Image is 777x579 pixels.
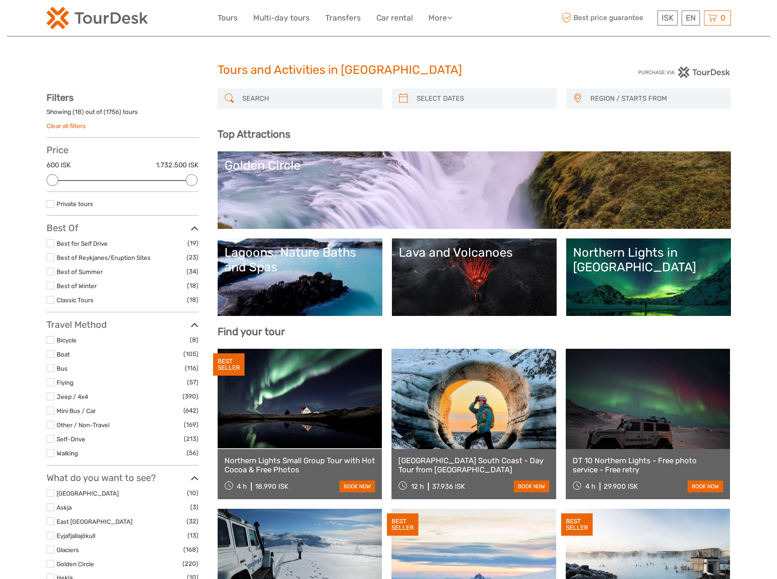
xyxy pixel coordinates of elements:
div: BEST SELLER [387,513,418,536]
span: (18) [187,295,198,305]
div: Golden Circle [224,158,724,173]
a: Tours [218,11,238,25]
a: Northern Lights in [GEOGRAPHIC_DATA] [573,245,724,309]
span: (18) [187,280,198,291]
a: DT 10 Northern Lights - Free photo service - Free retry [573,456,724,475]
div: Showing ( ) out of ( ) tours [47,108,198,122]
a: Boat [57,351,70,358]
b: Top Attractions [218,128,290,140]
a: Mini Bus / Car [57,407,96,414]
img: PurchaseViaTourDesk.png [638,67,730,78]
b: Find your tour [218,326,285,338]
a: Golden Circle [224,158,724,222]
a: Flying [57,379,73,386]
div: 37.936 ISK [432,482,465,491]
span: (23) [187,252,198,263]
span: (220) [183,558,198,569]
a: Golden Circle [57,560,94,568]
label: 18 [75,108,82,116]
div: Northern Lights in [GEOGRAPHIC_DATA] [573,245,724,275]
a: Private tours [57,200,93,207]
div: 18.990 ISK [255,482,288,491]
a: Transfers [325,11,361,25]
a: Best for Self Drive [57,240,108,247]
span: (169) [184,419,198,430]
a: Car rental [376,11,413,25]
a: Other / Non-Travel [57,421,110,429]
button: REGION / STARTS FROM [586,91,726,106]
span: 0 [719,13,727,22]
span: ISK [662,13,673,22]
span: (390) [183,391,198,402]
label: 1.732.500 ISK [156,160,198,170]
a: East [GEOGRAPHIC_DATA] [57,518,132,525]
h3: Travel Method [47,319,198,330]
h3: Price [47,145,198,155]
span: (105) [183,349,198,359]
h3: What do you want to see? [47,472,198,483]
a: Lagoons, Nature Baths and Spas [224,245,375,309]
a: [GEOGRAPHIC_DATA] [57,490,119,497]
div: BEST SELLER [561,513,593,536]
span: (19) [188,238,198,248]
a: book now [514,481,549,492]
span: (213) [184,434,198,444]
h3: Best Of [47,222,198,233]
div: BEST SELLER [213,353,245,376]
a: Classic Tours [57,296,94,304]
label: 1756 [106,108,119,116]
a: Bus [57,365,68,372]
span: 12 h [411,482,424,491]
div: Lagoons, Nature Baths and Spas [224,245,375,275]
input: SEARCH [239,91,378,107]
label: 600 ISK [47,160,71,170]
a: Best of Summer [57,268,103,275]
span: Best price guarantee [560,10,655,26]
h1: Tours and Activities in [GEOGRAPHIC_DATA] [218,63,560,78]
img: 120-15d4194f-c635-41b9-a512-a3cb382bfb57_logo_small.png [47,7,148,29]
span: (10) [187,488,198,498]
span: (57) [187,377,198,388]
a: Multi-day tours [253,11,310,25]
span: (56) [187,448,198,458]
a: Bicycle [57,336,77,344]
a: Askja [57,504,72,511]
a: [GEOGRAPHIC_DATA] South Coast - Day Tour from [GEOGRAPHIC_DATA] [398,456,549,475]
span: 4 h [585,482,595,491]
a: Northern Lights Small Group Tour with Hot Cocoa & Free Photos [224,456,375,475]
a: Lava and Volcanoes [399,245,550,309]
div: 29.900 ISK [604,482,638,491]
div: EN [682,10,700,26]
a: More [428,11,452,25]
a: book now [688,481,723,492]
a: Best of Winter [57,282,97,289]
a: Eyjafjallajökull [57,532,95,539]
span: (34) [187,266,198,277]
span: (3) [190,502,198,512]
div: Lava and Volcanoes [399,245,550,260]
span: (116) [185,363,198,373]
span: 4 h [237,482,247,491]
a: Jeep / 4x4 [57,393,88,400]
a: Clear all filters [47,122,86,129]
a: Walking [57,450,78,457]
input: SELECT DATES [413,91,552,107]
span: (32) [187,516,198,527]
a: Glaciers [57,546,79,553]
span: (13) [188,530,198,541]
span: (8) [190,335,198,345]
strong: Filters [47,92,73,103]
a: Best of Reykjanes/Eruption Sites [57,254,151,261]
span: (642) [183,405,198,416]
a: Self-Drive [57,435,85,443]
a: book now [339,481,375,492]
span: (168) [183,544,198,555]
